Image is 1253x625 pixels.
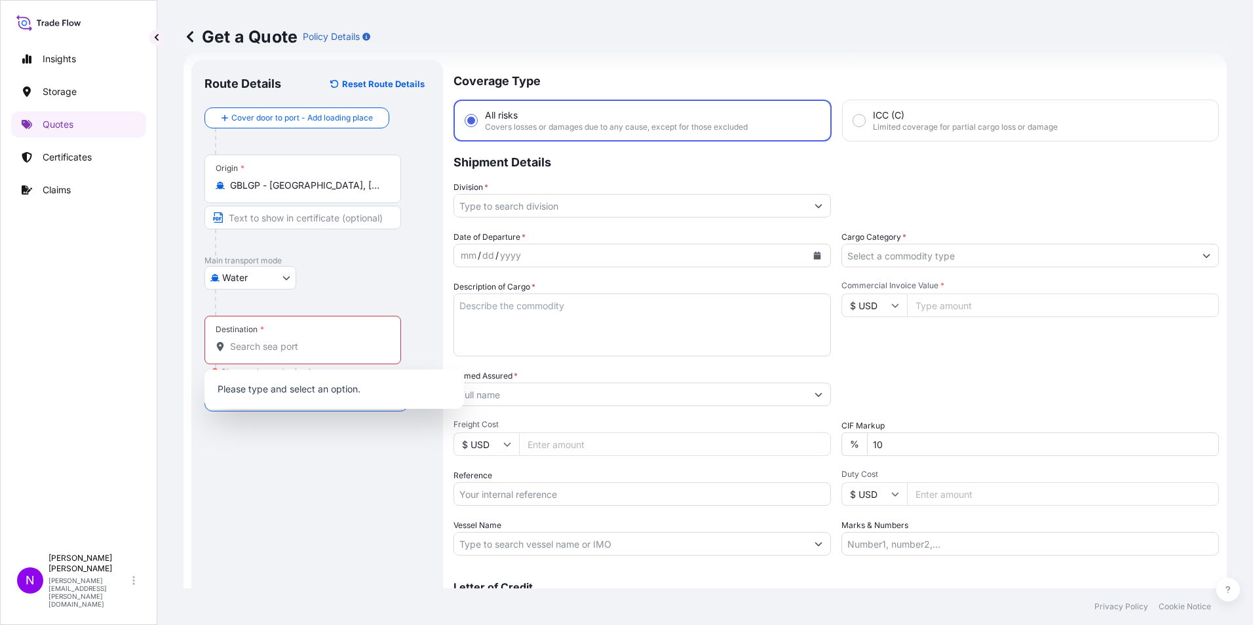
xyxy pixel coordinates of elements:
span: Covers losses or damages due to any cause, except for those excluded [485,122,748,132]
input: All risksCovers losses or damages due to any cause, except for those excluded [465,115,477,126]
span: ICC (C) [873,109,904,122]
span: All risks [485,109,518,122]
p: Policy Details [303,30,360,43]
input: Type to search division [454,194,807,218]
p: Storage [43,85,77,98]
div: day, [481,248,495,263]
p: Quotes [43,118,73,131]
p: Reset Route Details [342,77,425,90]
input: Type to search vessel name or IMO [454,532,807,556]
p: Main transport mode [204,256,430,266]
span: Freight Cost [453,419,831,430]
input: Your internal reference [453,482,831,506]
div: Origin [216,163,244,174]
label: Vessel Name [453,519,501,532]
input: Origin [230,179,385,192]
label: Division [453,181,488,194]
div: % [841,432,867,456]
a: Cookie Notice [1159,601,1211,612]
a: Claims [11,177,146,203]
label: CIF Markup [841,419,885,432]
button: Select transport [204,266,296,290]
p: Claims [43,183,71,197]
span: Water [222,271,248,284]
a: Certificates [11,144,146,170]
input: Enter percentage [867,432,1219,456]
input: Destination [230,340,385,353]
div: / [478,248,481,263]
span: Limited coverage for partial cargo loss or damage [873,122,1058,132]
label: Cargo Category [841,231,906,244]
button: Show suggestions [807,383,830,406]
label: Description of Cargo [453,280,535,294]
button: Reset Route Details [324,73,430,94]
a: Insights [11,46,146,72]
button: Show suggestions [1195,244,1218,267]
span: Cover door to port - Add loading place [231,111,373,124]
label: Reference [453,469,492,482]
p: Coverage Type [453,60,1219,100]
label: Named Assured [453,369,518,383]
button: Show suggestions [807,532,830,556]
div: Show suggestions [204,369,464,409]
input: Number1, number2,... [841,532,1219,556]
span: Commercial Invoice Value [841,280,1219,291]
input: Type amount [907,294,1219,317]
input: Enter amount [519,432,831,456]
div: year, [499,248,522,263]
p: Certificates [43,151,92,164]
p: Insights [43,52,76,66]
div: Destination [216,324,264,335]
input: Select a commodity type [842,244,1195,267]
input: Full name [454,383,807,406]
span: Date of Departure [453,231,526,244]
span: N [26,574,35,587]
p: Shipment Details [453,142,1219,181]
p: Letter of Credit [453,582,1219,592]
p: Route Details [204,76,281,92]
div: / [495,248,499,263]
p: Please type and select an option. [210,375,459,404]
span: Duty Cost [841,469,1219,480]
p: [PERSON_NAME] [PERSON_NAME] [48,553,130,574]
a: Privacy Policy [1094,601,1148,612]
div: month, [459,248,478,263]
label: Marks & Numbers [841,519,908,532]
input: ICC (C)Limited coverage for partial cargo loss or damage [853,115,865,126]
a: Quotes [11,111,146,138]
button: Calendar [807,245,828,266]
div: Please select a destination [211,366,320,379]
p: Get a Quote [183,26,298,47]
input: Text to appear on certificate [204,206,401,229]
button: Cover door to port - Add loading place [204,107,389,128]
button: Cover port to door - Add place of discharge [204,390,408,411]
a: Storage [11,79,146,105]
button: Show suggestions [807,194,830,218]
p: [PERSON_NAME][EMAIL_ADDRESS][PERSON_NAME][DOMAIN_NAME] [48,577,130,608]
input: Enter amount [907,482,1219,506]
